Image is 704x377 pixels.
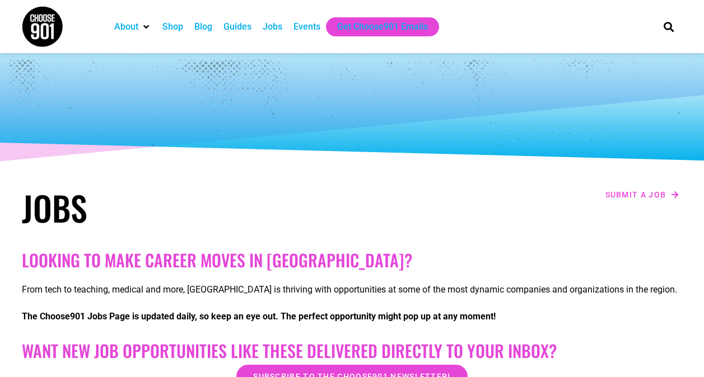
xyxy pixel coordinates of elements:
[22,311,496,322] strong: The Choose901 Jobs Page is updated daily, so keep an eye out. The perfect opportunity might pop u...
[602,187,683,202] a: Submit a job
[337,20,428,34] a: Get Choose901 Emails
[659,17,678,36] div: Search
[109,17,644,36] nav: Main nav
[22,250,683,270] h2: Looking to make career moves in [GEOGRAPHIC_DATA]?
[114,20,138,34] a: About
[605,191,666,199] span: Submit a job
[263,20,282,34] a: Jobs
[162,20,183,34] a: Shop
[194,20,212,34] a: Blog
[223,20,251,34] a: Guides
[22,341,683,361] h2: Want New Job Opportunities like these Delivered Directly to your Inbox?
[22,187,347,228] h1: Jobs
[22,283,683,296] p: From tech to teaching, medical and more, [GEOGRAPHIC_DATA] is thriving with opportunities at some...
[109,17,157,36] div: About
[293,20,320,34] a: Events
